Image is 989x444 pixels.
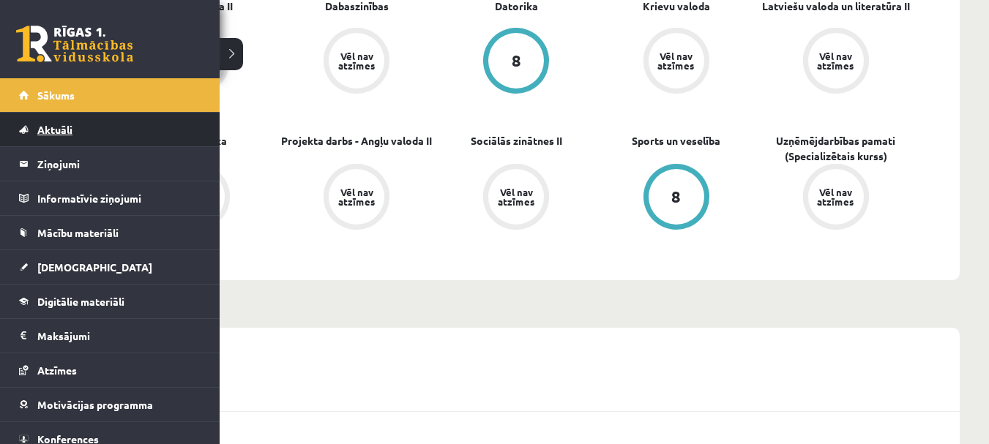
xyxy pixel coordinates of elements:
div: Vēl nav atzīmes [816,51,856,70]
a: Vēl nav atzīmes [436,164,596,233]
a: Informatīvie ziņojumi [19,181,201,215]
a: Vēl nav atzīmes [597,28,756,97]
legend: Ziņojumi [37,147,201,181]
a: Vēl nav atzīmes [756,164,916,233]
a: 8 [597,164,756,233]
span: Motivācijas programma [37,398,153,411]
a: Mācību materiāli [19,216,201,249]
span: Digitālie materiāli [37,295,124,308]
span: Mācību materiāli [37,226,119,239]
a: Vēl nav atzīmes [756,28,916,97]
div: 8 [512,53,521,69]
a: Vēl nav atzīmes [277,28,436,97]
a: Vēl nav atzīmes [277,164,436,233]
a: Sākums [19,78,201,112]
a: Ziņojumi [19,147,201,181]
a: Rīgas 1. Tālmācības vidusskola [16,26,133,62]
a: Aktuāli [19,113,201,146]
legend: Maksājumi [37,319,201,353]
a: Projekta darbs - Angļu valoda II [281,133,432,148]
a: Maksājumi [19,319,201,353]
a: Sociālās zinātnes II [471,133,562,148]
div: 8 [671,189,681,205]
div: Vēl nav atzīmes [336,187,377,206]
div: (01.09 - 07.09) [88,328,960,367]
span: Atzīmes [37,364,77,377]
div: Vēl nav atzīmes [816,187,856,206]
a: Uzņēmējdarbības pamati (Specializētais kurss) [756,133,916,164]
a: Atzīmes [19,353,201,387]
div: Vēl nav atzīmes [336,51,377,70]
a: [DEMOGRAPHIC_DATA] [19,250,201,284]
span: Sākums [37,89,75,102]
p: Nedēļa [94,299,954,319]
a: Digitālie materiāli [19,285,201,318]
span: Aktuāli [37,123,72,136]
span: [DEMOGRAPHIC_DATA] [37,260,152,274]
a: Sports un veselība [632,133,720,148]
a: 8 [436,28,596,97]
div: Vēl nav atzīmes [496,187,537,206]
legend: Informatīvie ziņojumi [37,181,201,215]
div: Vēl nav atzīmes [656,51,697,70]
a: Motivācijas programma [19,388,201,421]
